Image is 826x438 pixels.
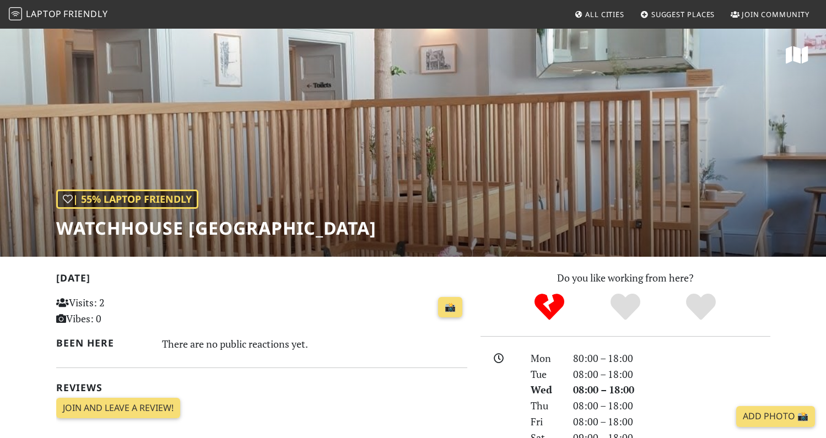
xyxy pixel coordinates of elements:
[651,9,715,19] span: Suggest Places
[438,297,462,318] a: 📸
[481,270,770,286] p: Do you like working from here?
[9,5,108,24] a: LaptopFriendly LaptopFriendly
[26,8,62,20] span: Laptop
[585,9,624,19] span: All Cities
[566,382,777,398] div: 08:00 – 18:00
[56,190,198,209] div: | 55% Laptop Friendly
[56,398,180,419] a: Join and leave a review!
[742,9,809,19] span: Join Community
[570,4,629,24] a: All Cities
[566,398,777,414] div: 08:00 – 18:00
[63,8,107,20] span: Friendly
[587,292,663,322] div: Yes
[663,292,739,322] div: Definitely!
[736,406,815,427] a: Add Photo 📸
[636,4,720,24] a: Suggest Places
[56,295,185,327] p: Visits: 2 Vibes: 0
[566,414,777,430] div: 08:00 – 18:00
[566,366,777,382] div: 08:00 – 18:00
[511,292,587,322] div: No
[566,350,777,366] div: 80:00 – 18:00
[162,335,467,353] div: There are no public reactions yet.
[56,382,467,393] h2: Reviews
[56,272,467,288] h2: [DATE]
[524,414,566,430] div: Fri
[524,382,566,398] div: Wed
[726,4,814,24] a: Join Community
[524,366,566,382] div: Tue
[524,350,566,366] div: Mon
[524,398,566,414] div: Thu
[9,7,22,20] img: LaptopFriendly
[56,218,376,239] h1: WatchHouse [GEOGRAPHIC_DATA]
[56,337,149,349] h2: Been here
